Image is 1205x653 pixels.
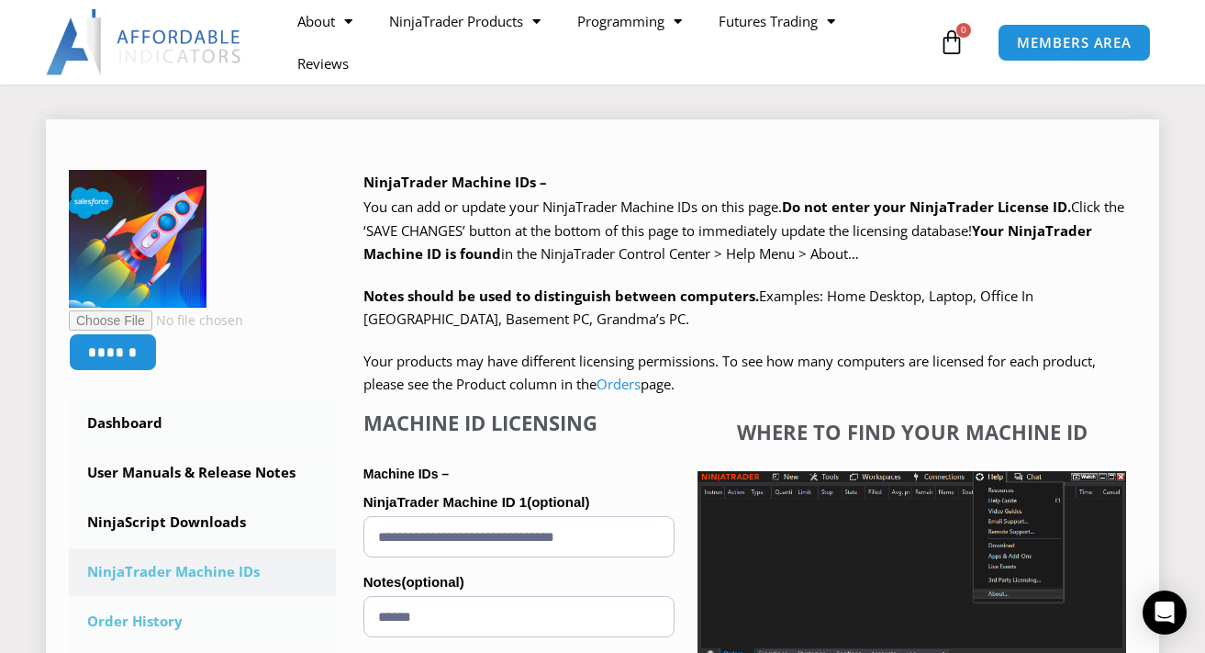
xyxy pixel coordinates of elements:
a: User Manuals & Release Notes [69,449,336,497]
a: Reviews [279,42,367,84]
span: 0 [956,23,971,38]
strong: Notes should be used to distinguish between computers. [363,287,759,305]
span: Your products may have different licensing permissions. To see how many computers are licensed fo... [363,352,1096,394]
b: NinjaTrader Machine IDs – [363,173,547,191]
img: LogoAI | Affordable Indicators – NinjaTrader [46,9,243,75]
span: MEMBERS AREA [1017,36,1132,50]
img: 1acc5d9c7e92b2525f255721042a4d1170e4d08d9b53877e09c80ad61e6aa6a5 [69,170,206,308]
a: NinjaTrader Machine IDs [69,548,336,596]
span: Click the ‘SAVE CHANGES’ button at the bottom of this page to immediately update the licensing da... [363,197,1124,263]
a: Dashboard [69,400,336,447]
span: You can add or update your NinjaTrader Machine IDs on this page. [363,197,782,216]
div: Open Intercom Messenger [1143,591,1187,635]
a: 0 [911,16,992,69]
label: Notes [363,569,675,596]
label: NinjaTrader Machine ID 1 [363,489,675,516]
strong: Machine IDs – [363,467,449,481]
b: Do not enter your NinjaTrader License ID. [782,197,1071,216]
a: Order History [69,598,336,646]
span: (optional) [401,574,463,590]
a: Orders [597,375,641,393]
a: NinjaScript Downloads [69,499,336,546]
span: Examples: Home Desktop, Laptop, Office In [GEOGRAPHIC_DATA], Basement PC, Grandma’s PC. [363,287,1033,329]
a: MEMBERS AREA [998,24,1151,62]
h4: Machine ID Licensing [363,411,675,434]
h4: Where to find your Machine ID [697,420,1126,444]
span: (optional) [527,494,589,510]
